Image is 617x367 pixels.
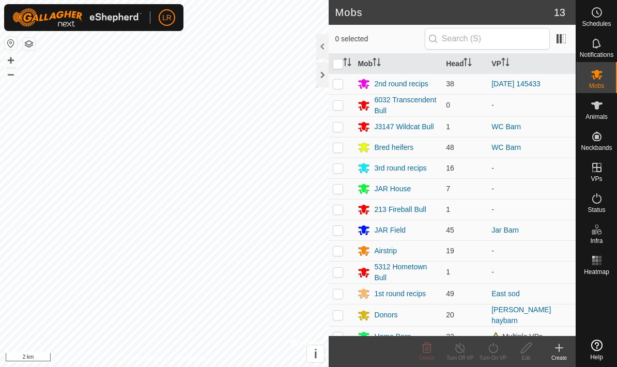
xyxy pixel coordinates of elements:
a: [PERSON_NAME] haybarn [491,305,551,325]
span: Multiple VPs [491,332,543,341]
span: 45 [446,226,454,234]
a: Help [576,335,617,364]
div: 213 Fireball Bull [374,204,426,215]
div: Airstrip [374,246,397,256]
a: WC Barn [491,123,521,131]
div: Create [543,354,576,362]
div: Turn On VP [476,354,510,362]
span: Notifications [580,52,613,58]
a: Jar Barn [491,226,519,234]
span: 20 [446,311,454,319]
p-sorticon: Activate to sort [373,59,381,68]
h2: Mobs [335,6,553,19]
th: Head [442,54,487,74]
button: – [5,68,17,80]
a: East sod [491,289,519,298]
div: 5312 Hometown Bull [374,262,438,283]
span: Schedules [582,21,611,27]
span: Neckbands [581,145,612,151]
div: JAR House [374,183,411,194]
td: - [487,178,576,199]
div: Home Barn [374,331,411,342]
div: J3147 Wildcat Bull [374,121,434,132]
span: 7 [446,185,450,193]
p-sorticon: Activate to sort [501,59,510,68]
img: Gallagher Logo [12,8,142,27]
th: Mob [353,54,442,74]
span: Animals [585,114,608,120]
div: JAR Field [374,225,406,236]
div: 6032 Transcendent Bull [374,95,438,116]
span: 38 [446,80,454,88]
span: Mobs [589,83,604,89]
div: Donors [374,310,397,320]
span: VPs [591,176,602,182]
span: Heatmap [584,269,609,275]
span: LR [162,12,172,23]
td: - [487,261,576,283]
span: 48 [446,143,454,151]
span: Status [588,207,605,213]
div: 3rd round recips [374,163,426,174]
button: Map Layers [23,38,35,50]
span: 0 selected [335,34,424,44]
span: Infra [590,238,603,244]
button: + [5,54,17,67]
span: 13 [554,5,565,20]
span: i [314,347,318,361]
div: 1st round recips [374,288,426,299]
span: 0 [446,101,450,109]
td: - [487,94,576,116]
button: Reset Map [5,37,17,50]
span: 1 [446,123,450,131]
button: i [307,345,324,362]
input: Search (S) [425,28,550,50]
div: Bred heifers [374,142,413,153]
a: Contact Us [175,354,205,363]
span: 49 [446,289,454,298]
th: VP [487,54,576,74]
a: [DATE] 145433 [491,80,541,88]
span: Delete [420,355,435,361]
a: Privacy Policy [124,354,162,363]
div: Edit [510,354,543,362]
a: WC Barn [491,143,521,151]
td: - [487,199,576,220]
p-sorticon: Activate to sort [464,59,472,68]
span: Help [590,354,603,360]
td: - [487,240,576,261]
td: - [487,158,576,178]
span: 16 [446,164,454,172]
div: 2nd round recips [374,79,428,89]
span: 22 [446,332,454,341]
div: Turn Off VP [443,354,476,362]
span: 1 [446,268,450,276]
span: 1 [446,205,450,213]
span: 19 [446,247,454,255]
p-sorticon: Activate to sort [343,59,351,68]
